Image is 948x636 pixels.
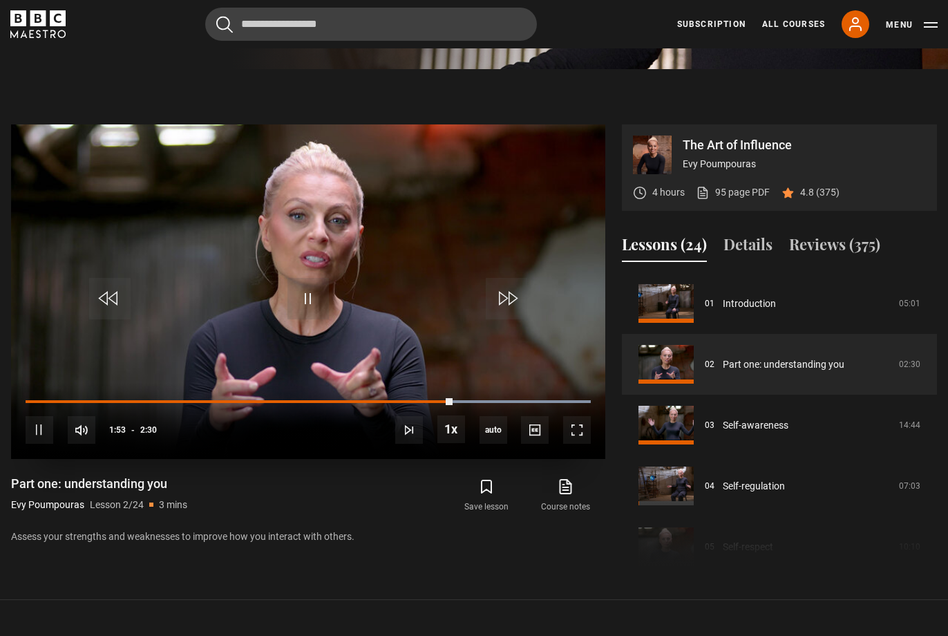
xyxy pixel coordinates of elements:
[109,418,126,442] span: 1:53
[11,498,84,512] p: Evy Poumpouras
[447,476,526,516] button: Save lesson
[762,18,825,30] a: All Courses
[789,233,880,262] button: Reviews (375)
[68,416,95,444] button: Mute
[527,476,605,516] a: Course notes
[11,530,605,544] p: Assess your strengths and weaknesses to improve how you interact with others.
[683,139,926,151] p: The Art of Influence
[723,479,785,494] a: Self-regulation
[437,415,465,443] button: Playback Rate
[677,18,746,30] a: Subscription
[886,18,938,32] button: Toggle navigation
[26,400,591,403] div: Progress Bar
[723,233,772,262] button: Details
[131,425,135,435] span: -
[480,416,507,444] div: Current quality: 720p
[11,124,605,459] video-js: Video Player
[723,357,844,372] a: Part one: understanding you
[480,416,507,444] span: auto
[696,185,770,200] a: 95 page PDF
[90,498,144,512] p: Lesson 2/24
[159,498,187,512] p: 3 mins
[140,418,157,442] span: 2:30
[723,297,776,311] a: Introduction
[11,476,187,492] h1: Part one: understanding you
[800,185,840,200] p: 4.8 (375)
[395,416,423,444] button: Next Lesson
[622,233,707,262] button: Lessons (24)
[205,8,537,41] input: Search
[10,10,66,38] svg: BBC Maestro
[563,416,591,444] button: Fullscreen
[723,418,788,433] a: Self-awareness
[652,185,685,200] p: 4 hours
[26,416,53,444] button: Pause
[683,157,926,171] p: Evy Poumpouras
[521,416,549,444] button: Captions
[216,16,233,33] button: Submit the search query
